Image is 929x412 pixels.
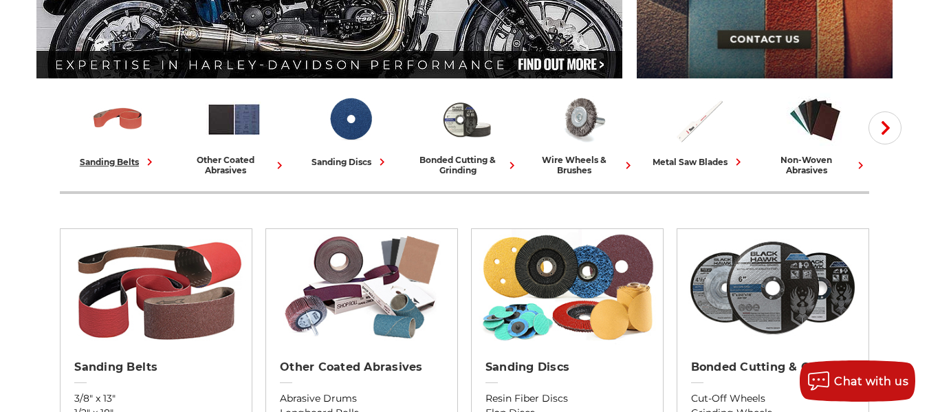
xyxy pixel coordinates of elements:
img: Bonded Cutting & Grinding [684,229,862,346]
a: metal saw blades [646,91,752,169]
img: Non-woven Abrasives [787,91,844,148]
div: sanding discs [312,155,389,169]
a: other coated abrasives [182,91,287,175]
img: Sanding Discs [322,91,379,148]
div: other coated abrasives [182,155,287,175]
h2: Other Coated Abrasives [280,360,444,374]
div: non-woven abrasives [763,155,868,175]
a: Cut-Off Wheels [691,391,855,406]
span: Chat with us [834,375,908,388]
a: 3/8" x 13" [74,391,238,406]
div: bonded cutting & grinding [414,155,519,175]
div: sanding belts [80,155,157,169]
a: Abrasive Drums [280,391,444,406]
img: Sanding Discs [479,229,657,346]
a: Resin Fiber Discs [485,391,649,406]
button: Next [868,111,901,144]
h2: Sanding Belts [74,360,238,374]
div: metal saw blades [653,155,745,169]
img: Bonded Cutting & Grinding [438,91,495,148]
a: sanding discs [298,91,403,169]
h2: Sanding Discs [485,360,649,374]
a: non-woven abrasives [763,91,868,175]
img: Other Coated Abrasives [273,229,451,346]
img: Sanding Belts [67,229,245,346]
div: wire wheels & brushes [530,155,635,175]
a: bonded cutting & grinding [414,91,519,175]
img: Metal Saw Blades [670,91,728,148]
a: sanding belts [65,91,171,169]
img: Wire Wheels & Brushes [554,91,611,148]
a: wire wheels & brushes [530,91,635,175]
img: Other Coated Abrasives [206,91,263,148]
h2: Bonded Cutting & Grinding [691,360,855,374]
button: Chat with us [800,360,915,402]
img: Sanding Belts [89,91,146,148]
